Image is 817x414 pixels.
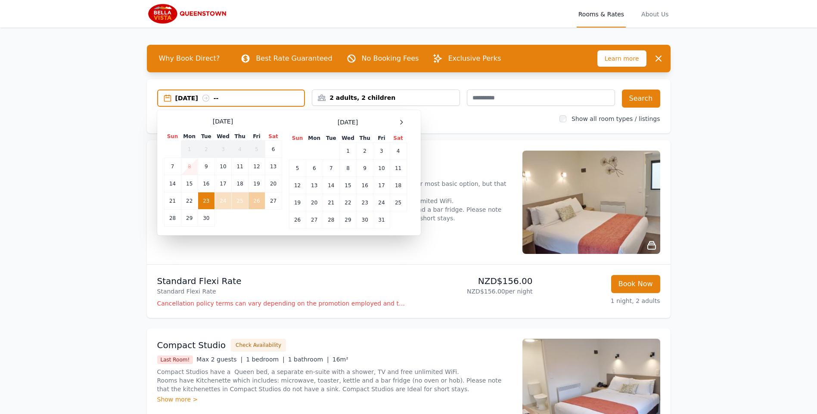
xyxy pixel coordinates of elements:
td: 9 [357,160,373,177]
td: 2 [198,141,214,158]
td: 27 [265,192,282,210]
td: 12 [289,177,306,194]
td: 26 [289,211,306,229]
div: 2 adults, 2 children [312,93,460,102]
td: 7 [323,160,339,177]
button: Check Availability [231,339,286,352]
td: 14 [164,175,181,192]
td: 24 [214,192,231,210]
td: 6 [306,160,323,177]
td: 4 [390,142,407,160]
td: 11 [232,158,249,175]
td: 28 [323,211,339,229]
td: 30 [357,211,373,229]
span: 1 bedroom | [246,356,285,363]
th: Tue [323,134,339,142]
th: Sat [390,134,407,142]
span: Learn more [597,50,646,67]
td: 1 [339,142,356,160]
span: Max 2 guests | [196,356,242,363]
td: 27 [306,211,323,229]
td: 9 [198,158,214,175]
p: NZD$156.00 [412,275,533,287]
label: Show all room types / listings [572,115,660,122]
td: 22 [339,194,356,211]
td: 1 [181,141,198,158]
td: 24 [373,194,390,211]
td: 20 [265,175,282,192]
span: Last Room! [157,355,193,364]
td: 17 [214,175,231,192]
td: 23 [198,192,214,210]
td: 5 [289,160,306,177]
td: 15 [181,175,198,192]
p: No Booking Fees [362,53,419,64]
td: 19 [289,194,306,211]
th: Thu [357,134,373,142]
td: 20 [306,194,323,211]
td: 3 [373,142,390,160]
td: 25 [232,192,249,210]
td: 11 [390,160,407,177]
td: 18 [390,177,407,194]
td: 13 [265,158,282,175]
td: 23 [357,194,373,211]
td: 8 [339,160,356,177]
td: 28 [164,210,181,227]
span: [DATE] [338,118,358,127]
td: 3 [214,141,231,158]
th: Fri [373,134,390,142]
td: 5 [249,141,265,158]
td: 10 [373,160,390,177]
button: Search [622,90,660,108]
td: 19 [249,175,265,192]
th: Fri [249,133,265,141]
th: Wed [214,133,231,141]
td: 26 [249,192,265,210]
td: 16 [357,177,373,194]
p: NZD$156.00 per night [412,287,533,296]
td: 30 [198,210,214,227]
th: Mon [306,134,323,142]
td: 10 [214,158,231,175]
td: 4 [232,141,249,158]
p: Standard Flexi Rate [157,287,405,296]
td: 7 [164,158,181,175]
td: 8 [181,158,198,175]
td: 29 [181,210,198,227]
th: Sat [265,133,282,141]
span: 1 bathroom | [288,356,329,363]
div: Show more > [157,395,512,404]
td: 21 [164,192,181,210]
td: 31 [373,211,390,229]
p: Exclusive Perks [448,53,501,64]
td: 16 [198,175,214,192]
td: 15 [339,177,356,194]
td: 18 [232,175,249,192]
td: 13 [306,177,323,194]
span: 16m² [332,356,348,363]
img: Bella Vista Queenstown [147,3,230,24]
td: 25 [390,194,407,211]
td: 12 [249,158,265,175]
td: 29 [339,211,356,229]
td: 17 [373,177,390,194]
p: Best Rate Guaranteed [256,53,332,64]
button: Book Now [611,275,660,293]
td: 14 [323,177,339,194]
th: Sun [164,133,181,141]
td: 21 [323,194,339,211]
th: Wed [339,134,356,142]
td: 2 [357,142,373,160]
td: 6 [265,141,282,158]
th: Thu [232,133,249,141]
p: 1 night, 2 adults [540,297,660,305]
th: Sun [289,134,306,142]
span: [DATE] [213,117,233,126]
th: Tue [198,133,214,141]
td: 22 [181,192,198,210]
th: Mon [181,133,198,141]
div: [DATE] -- [175,94,304,102]
p: Standard Flexi Rate [157,275,405,287]
span: Why Book Direct? [152,50,227,67]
